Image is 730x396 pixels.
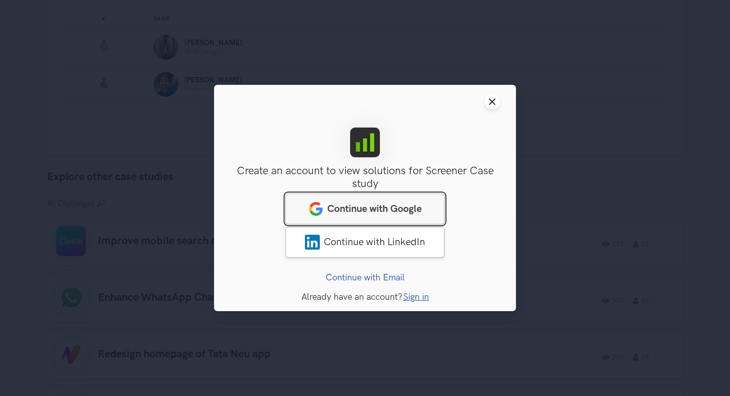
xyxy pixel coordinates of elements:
[308,201,323,216] img: google
[403,292,429,302] a: Sign in
[230,165,500,191] h3: Create an account to view solutions for Screener Case study
[301,292,402,302] span: Already have an account?
[305,235,320,250] img: LinkedIn
[324,236,425,248] span: Continue with LinkedIn
[286,194,444,224] a: googleContinue with Google
[327,203,422,215] span: Continue with Google
[326,272,405,283] a: Continue with Email
[286,227,444,258] a: LinkedInContinue with LinkedIn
